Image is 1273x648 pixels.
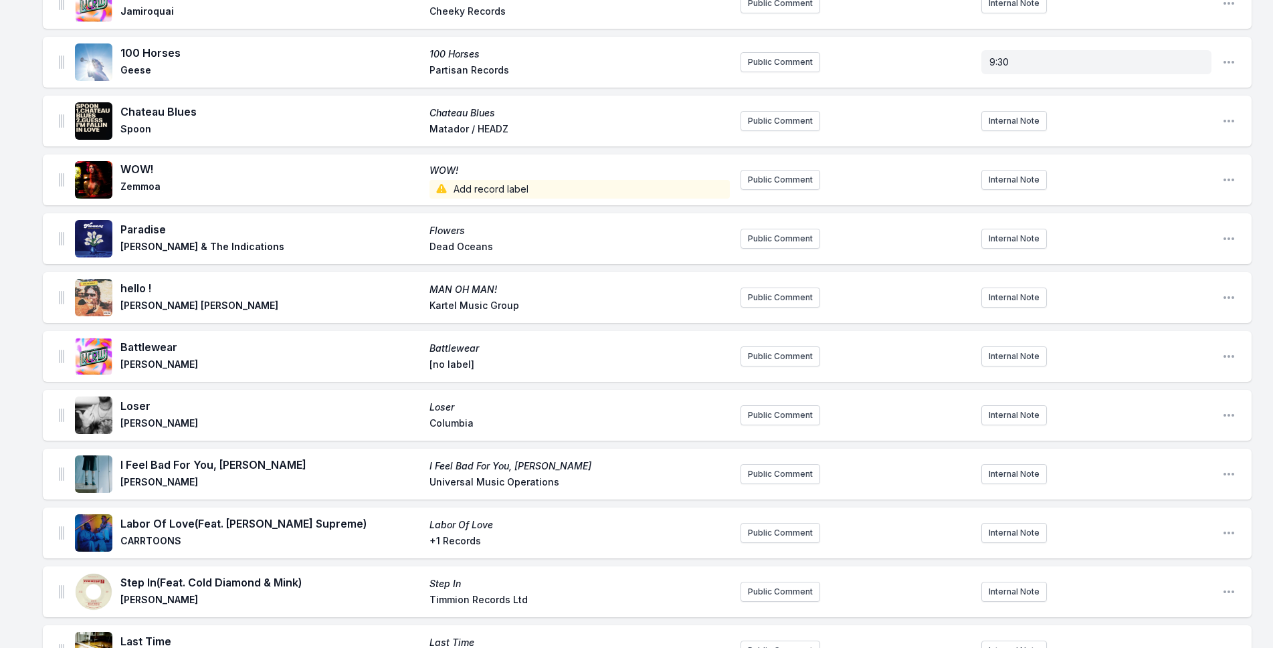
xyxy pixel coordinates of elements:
[741,229,820,249] button: Public Comment
[59,173,64,187] img: Drag Handle
[741,464,820,484] button: Public Comment
[75,338,112,375] img: Battlewear
[120,358,421,374] span: [PERSON_NAME]
[741,523,820,543] button: Public Comment
[981,346,1047,366] button: Internal Note
[120,417,421,433] span: [PERSON_NAME]
[981,170,1047,190] button: Internal Note
[120,5,421,21] span: Jamiroquai
[75,455,112,493] img: I Feel Bad For You, Dave
[429,224,730,237] span: Flowers
[75,102,112,140] img: Chateau Blues
[120,457,421,473] span: I Feel Bad For You, [PERSON_NAME]
[981,405,1047,425] button: Internal Note
[981,582,1047,602] button: Internal Note
[741,405,820,425] button: Public Comment
[429,64,730,80] span: Partisan Records
[429,106,730,120] span: Chateau Blues
[429,417,730,433] span: Columbia
[59,409,64,422] img: Drag Handle
[120,221,421,237] span: Paradise
[429,401,730,414] span: Loser
[429,358,730,374] span: [no label]
[1222,56,1236,69] button: Open playlist item options
[120,398,421,414] span: Loser
[429,47,730,61] span: 100 Horses
[59,467,64,481] img: Drag Handle
[981,523,1047,543] button: Internal Note
[429,534,730,550] span: +1 Records
[741,346,820,366] button: Public Comment
[429,240,730,256] span: Dead Oceans
[1222,526,1236,540] button: Open playlist item options
[981,288,1047,308] button: Internal Note
[741,582,820,602] button: Public Comment
[429,5,730,21] span: Cheeky Records
[120,45,421,61] span: 100 Horses
[120,180,421,199] span: Zemmoa
[741,52,820,72] button: Public Comment
[1222,114,1236,128] button: Open playlist item options
[59,585,64,599] img: Drag Handle
[120,475,421,492] span: [PERSON_NAME]
[429,299,730,315] span: Kartel Music Group
[120,593,421,609] span: [PERSON_NAME]
[1222,467,1236,481] button: Open playlist item options
[120,339,421,355] span: Battlewear
[59,114,64,128] img: Drag Handle
[429,475,730,492] span: Universal Music Operations
[429,122,730,138] span: Matador / HEADZ
[59,291,64,304] img: Drag Handle
[120,534,421,550] span: CARRTOONS
[429,164,730,177] span: WOW!
[429,459,730,473] span: I Feel Bad For You, [PERSON_NAME]
[120,280,421,296] span: hello !
[1222,585,1236,599] button: Open playlist item options
[1222,232,1236,245] button: Open playlist item options
[429,342,730,355] span: Battlewear
[429,180,730,199] span: Add record label
[741,288,820,308] button: Public Comment
[120,516,421,532] span: Labor Of Love (Feat. [PERSON_NAME] Supreme)
[75,397,112,434] img: Loser
[75,43,112,81] img: 100 Horses
[429,577,730,590] span: Step In
[120,240,421,256] span: [PERSON_NAME] & The Indications
[59,526,64,540] img: Drag Handle
[429,593,730,609] span: Timmion Records Ltd
[741,111,820,131] button: Public Comment
[75,220,112,257] img: Flowers
[741,170,820,190] button: Public Comment
[1222,173,1236,187] button: Open playlist item options
[429,283,730,296] span: MAN OH MAN!
[120,299,421,315] span: [PERSON_NAME] [PERSON_NAME]
[120,122,421,138] span: Spoon
[1222,291,1236,304] button: Open playlist item options
[981,229,1047,249] button: Internal Note
[989,56,1009,68] span: 9:30
[59,350,64,363] img: Drag Handle
[981,111,1047,131] button: Internal Note
[59,56,64,69] img: Drag Handle
[59,232,64,245] img: Drag Handle
[1222,350,1236,363] button: Open playlist item options
[75,279,112,316] img: MAN OH MAN!
[75,161,112,199] img: WOW!
[1222,409,1236,422] button: Open playlist item options
[120,104,421,120] span: Chateau Blues
[75,514,112,552] img: Labor Of Love
[120,574,421,590] span: Step In (Feat. Cold Diamond & Mink)
[120,161,421,177] span: WOW!
[429,518,730,532] span: Labor Of Love
[981,464,1047,484] button: Internal Note
[75,573,112,611] img: Step In
[120,64,421,80] span: Geese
